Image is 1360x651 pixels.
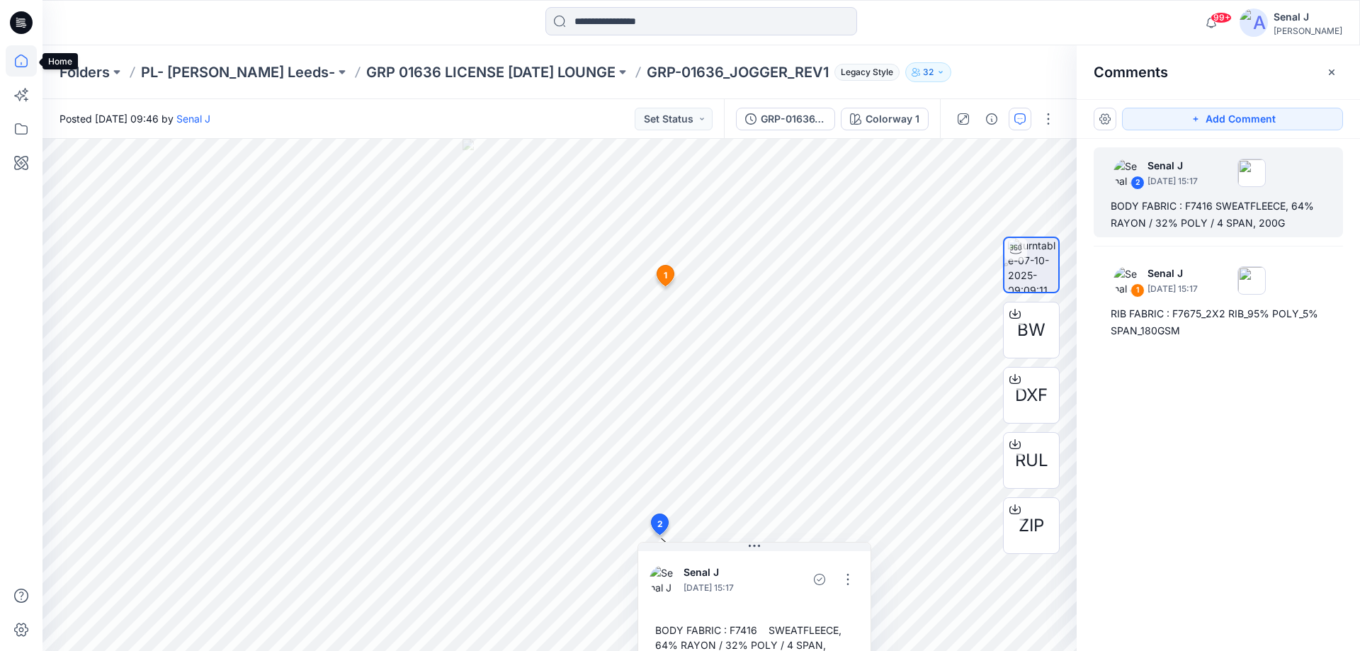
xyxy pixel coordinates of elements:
[1147,265,1198,282] p: Senal J
[366,62,616,82] a: GRP 01636 LICENSE [DATE] LOUNGE
[1094,64,1168,81] h2: Comments
[1113,159,1142,187] img: Senal J
[1130,283,1145,298] div: 1
[1274,26,1342,36] div: [PERSON_NAME]
[829,62,900,82] button: Legacy Style
[834,64,900,81] span: Legacy Style
[841,108,929,130] button: Colorway 1
[1113,266,1142,295] img: Senal J
[905,62,951,82] button: 32
[59,62,110,82] a: Folders
[1147,282,1198,296] p: [DATE] 15:17
[1130,176,1145,190] div: 2
[1111,305,1326,339] div: RIB FABRIC : F7675_2X2 RIB_95% POLY_5% SPAN_180GSM
[1111,198,1326,232] div: BODY FABRIC : F7416 SWEATFLEECE, 64% RAYON / 32% POLY / 4 SPAN, 200G
[176,113,210,125] a: Senal J
[761,111,826,127] div: GRP-01636_JOGGER_REV1
[980,108,1003,130] button: Details
[1240,9,1268,37] img: avatar
[657,518,663,531] span: 2
[1211,12,1232,23] span: 99+
[1015,383,1048,408] span: DXF
[1274,9,1342,26] div: Senal J
[1008,238,1058,292] img: turntable-07-10-2025-09:09:11
[1122,108,1343,130] button: Add Comment
[141,62,335,82] a: PL- [PERSON_NAME] Leeds-
[866,111,919,127] div: Colorway 1
[650,565,678,594] img: Senal J
[1147,157,1198,174] p: Senal J
[1147,174,1198,188] p: [DATE] 15:17
[923,64,934,80] p: 32
[684,581,777,595] p: [DATE] 15:17
[1017,317,1045,343] span: BW
[59,111,210,126] span: Posted [DATE] 09:46 by
[736,108,835,130] button: GRP-01636_JOGGER_REV1
[1019,513,1044,538] span: ZIP
[1015,448,1048,473] span: RUL
[664,269,667,282] span: 1
[684,564,777,581] p: Senal J
[647,62,829,82] p: GRP-01636_JOGGER_REV1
